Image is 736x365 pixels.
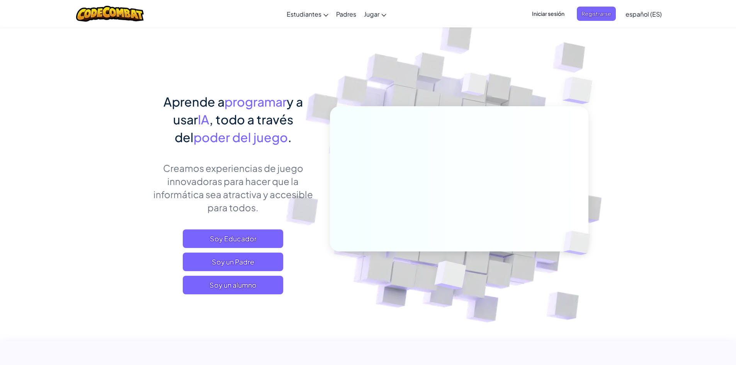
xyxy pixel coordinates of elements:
[577,7,616,21] button: Registrarse
[622,3,666,24] a: español (ES)
[527,7,569,21] button: Iniciar sesión
[148,161,318,214] p: Creamos experiencias de juego innovadoras para hacer que la informática sea atractiva y accesible...
[288,129,292,145] span: .
[364,10,379,18] span: Jugar
[287,10,321,18] span: Estudiantes
[283,3,332,24] a: Estudiantes
[447,58,502,115] img: Overlap cubes
[198,112,209,127] span: IA
[224,94,287,109] span: programar
[194,129,288,145] span: poder del juego
[332,3,360,24] a: Padres
[360,3,390,24] a: Jugar
[183,229,283,248] a: Soy Educador
[550,215,608,271] img: Overlap cubes
[183,253,283,271] a: Soy un Padre
[415,244,484,309] img: Overlap cubes
[163,94,224,109] span: Aprende a
[76,6,144,22] img: CodeCombat logo
[626,10,662,18] span: español (ES)
[183,276,283,294] button: Soy un alumno
[175,112,293,145] span: , todo a través del
[547,58,614,123] img: Overlap cubes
